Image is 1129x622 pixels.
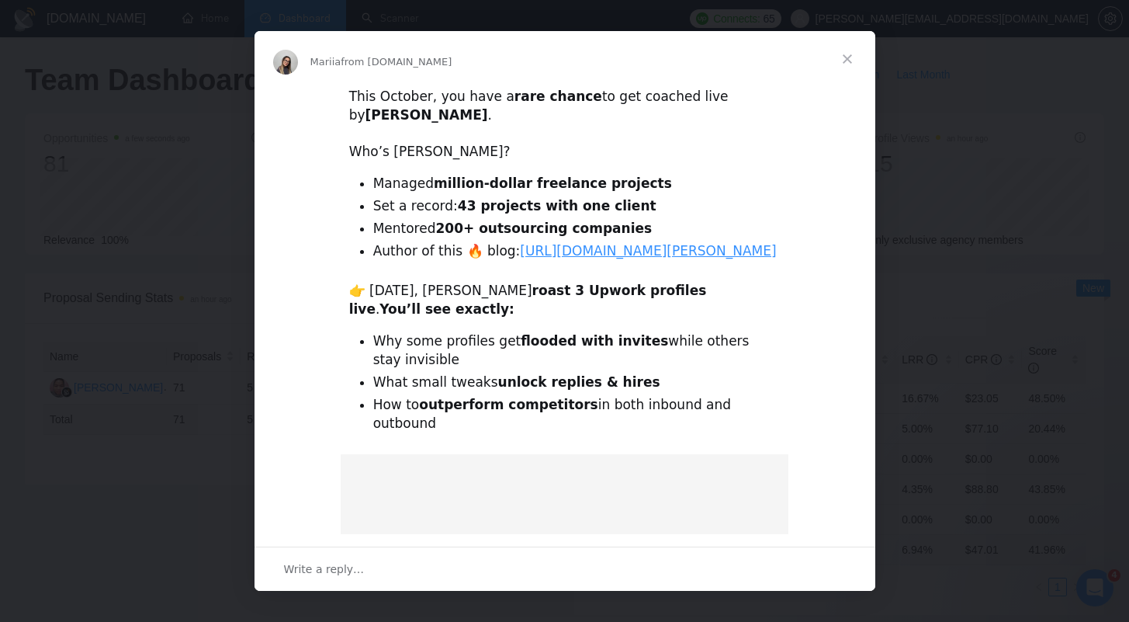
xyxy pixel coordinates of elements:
b: unlock replies & hires [498,374,660,390]
li: Set a record: [373,197,781,216]
li: Why some profiles get while others stay invisible [373,332,781,370]
b: flooded with invites [521,333,668,349]
li: How to in both inbound and outbound [373,396,781,433]
b: [PERSON_NAME] [365,107,488,123]
b: million-dollar freelance projects [434,175,672,191]
li: Author of this 🔥 blog: [373,242,781,261]
li: Managed [373,175,781,193]
span: Close [819,31,875,87]
b: 43 projects with one client [458,198,656,214]
span: Write a reply… [284,559,365,579]
li: Mentored [373,220,781,238]
b: roast 3 Upwork profiles live [349,283,707,317]
div: 👉 [DATE], [PERSON_NAME] . [349,282,781,319]
b: 200+ outsourcing companies [436,221,653,236]
b: rare chance [514,89,602,104]
li: What small tweaks [373,374,781,392]
span: from [DOMAIN_NAME] [341,56,452,68]
a: [URL][DOMAIN_NAME][PERSON_NAME] [520,243,776,259]
b: You’ll see exactly: [379,301,514,317]
div: Open conversation and reply [255,547,875,591]
span: Mariia [310,56,341,68]
b: outperform competitors [419,397,598,412]
img: Profile image for Mariia [273,50,298,75]
div: This October, you have a to get coached live by . ​ Who’s [PERSON_NAME]? [349,88,781,162]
